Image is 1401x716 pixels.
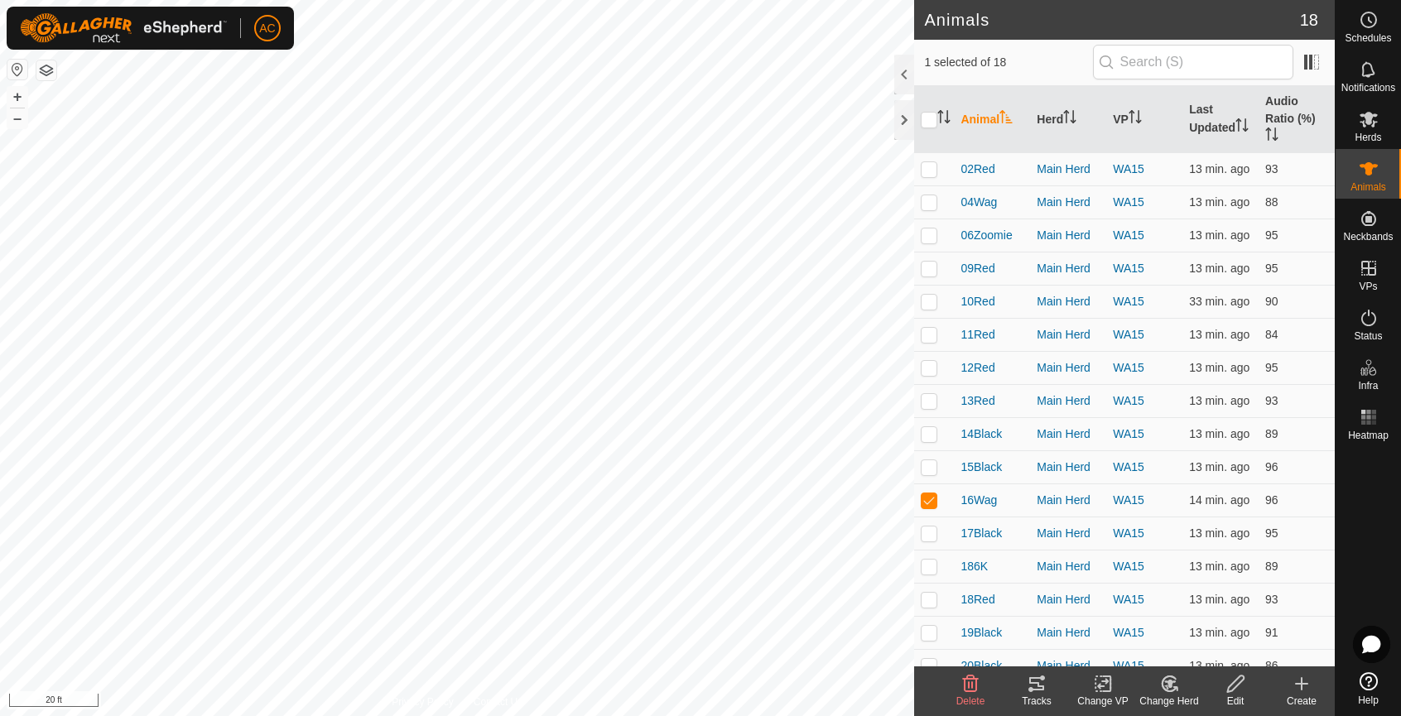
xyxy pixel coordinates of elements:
a: WA15 [1113,427,1144,440]
a: WA15 [1113,659,1144,672]
span: 20Black [960,657,1002,675]
span: 95 [1265,228,1278,242]
span: 13Red [960,392,994,410]
span: Herds [1355,132,1381,142]
div: Main Herd [1037,194,1100,211]
a: WA15 [1113,328,1144,341]
div: Main Herd [1037,425,1100,443]
span: 186K [960,558,988,575]
span: Infra [1358,381,1378,391]
div: Main Herd [1037,359,1100,377]
div: Main Herd [1037,227,1100,244]
button: Map Layers [36,60,56,80]
th: Herd [1030,86,1106,153]
button: + [7,87,27,107]
span: Aug 15, 2025, 9:00 AM [1189,626,1249,639]
span: Heatmap [1348,430,1389,440]
div: Main Herd [1037,161,1100,178]
h2: Animals [924,10,1299,30]
a: WA15 [1113,361,1144,374]
span: 96 [1265,493,1278,507]
span: Schedules [1345,33,1391,43]
span: Aug 15, 2025, 9:00 AM [1189,328,1249,341]
span: 09Red [960,260,994,277]
span: 17Black [960,525,1002,542]
a: WA15 [1113,593,1144,606]
span: Delete [956,695,985,707]
div: Change Herd [1136,694,1202,709]
span: 06Zoomie [960,227,1012,244]
a: WA15 [1113,295,1144,308]
a: Help [1336,666,1401,712]
span: 96 [1265,460,1278,473]
span: 95 [1265,526,1278,540]
span: 16Wag [960,492,997,509]
span: Notifications [1341,83,1395,93]
span: Neckbands [1343,232,1393,242]
a: WA15 [1113,162,1144,175]
span: 1 selected of 18 [924,54,1092,71]
img: Gallagher Logo [20,13,227,43]
span: Aug 15, 2025, 9:00 AM [1189,427,1249,440]
span: 18 [1300,7,1318,32]
span: Aug 15, 2025, 9:00 AM [1189,593,1249,606]
a: Privacy Policy [392,694,454,709]
div: Main Herd [1037,326,1100,344]
input: Search (S) [1093,45,1293,79]
span: 84 [1265,328,1278,341]
span: Aug 15, 2025, 9:00 AM [1189,195,1249,209]
span: Help [1358,695,1379,705]
span: Animals [1350,182,1386,192]
a: WA15 [1113,460,1144,473]
span: 93 [1265,394,1278,407]
span: 90 [1265,295,1278,308]
span: Aug 15, 2025, 9:00 AM [1189,162,1249,175]
div: Edit [1202,694,1269,709]
button: Reset Map [7,60,27,79]
div: Main Herd [1037,525,1100,542]
span: Aug 15, 2025, 9:00 AM [1189,560,1249,573]
span: Aug 15, 2025, 9:00 AM [1189,659,1249,672]
span: Aug 15, 2025, 9:00 AM [1189,394,1249,407]
span: 95 [1265,262,1278,275]
div: Main Herd [1037,260,1100,277]
p-sorticon: Activate to sort [1129,113,1142,126]
div: Main Herd [1037,492,1100,509]
span: Aug 15, 2025, 9:00 AM [1189,460,1249,473]
th: VP [1106,86,1182,153]
span: 93 [1265,593,1278,606]
span: Status [1354,331,1382,341]
span: 93 [1265,162,1278,175]
span: 95 [1265,361,1278,374]
div: Main Herd [1037,624,1100,642]
div: Main Herd [1037,558,1100,575]
span: 04Wag [960,194,997,211]
a: WA15 [1113,262,1144,275]
div: Main Herd [1037,657,1100,675]
div: Main Herd [1037,591,1100,608]
span: Aug 15, 2025, 9:00 AM [1189,262,1249,275]
p-sorticon: Activate to sort [1063,113,1076,126]
button: – [7,108,27,128]
span: Aug 15, 2025, 9:00 AM [1189,361,1249,374]
p-sorticon: Activate to sort [1265,130,1278,143]
div: Tracks [1004,694,1070,709]
a: WA15 [1113,195,1144,209]
span: 02Red [960,161,994,178]
div: Create [1269,694,1335,709]
a: WA15 [1113,493,1144,507]
a: Contact Us [474,694,522,709]
span: VPs [1359,281,1377,291]
span: 18Red [960,591,994,608]
span: 10Red [960,293,994,310]
th: Audio Ratio (%) [1259,86,1335,153]
span: Aug 15, 2025, 9:00 AM [1189,493,1249,507]
th: Last Updated [1182,86,1259,153]
span: 89 [1265,427,1278,440]
span: 89 [1265,560,1278,573]
a: WA15 [1113,394,1144,407]
p-sorticon: Activate to sort [999,113,1013,126]
span: 12Red [960,359,994,377]
span: 91 [1265,626,1278,639]
p-sorticon: Activate to sort [1235,121,1249,134]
